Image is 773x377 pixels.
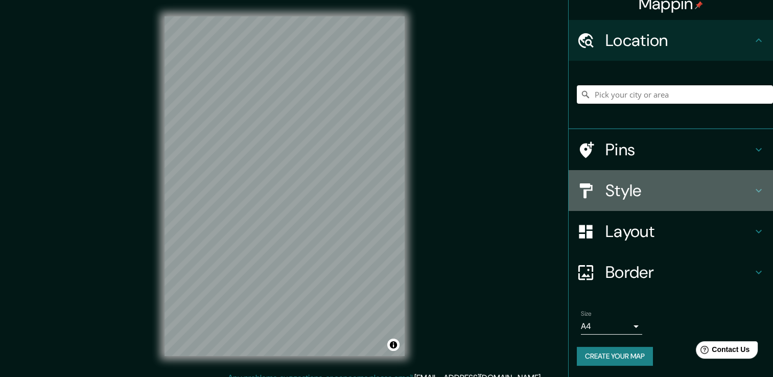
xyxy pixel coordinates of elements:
[577,85,773,104] input: Pick your city or area
[605,262,753,282] h4: Border
[605,221,753,242] h4: Layout
[569,252,773,293] div: Border
[581,310,592,318] label: Size
[569,129,773,170] div: Pins
[165,16,405,356] canvas: Map
[387,339,400,351] button: Toggle attribution
[581,318,642,335] div: A4
[577,347,653,366] button: Create your map
[569,170,773,211] div: Style
[569,20,773,61] div: Location
[605,180,753,201] h4: Style
[682,337,762,366] iframe: Help widget launcher
[605,30,753,51] h4: Location
[605,139,753,160] h4: Pins
[569,211,773,252] div: Layout
[695,1,703,9] img: pin-icon.png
